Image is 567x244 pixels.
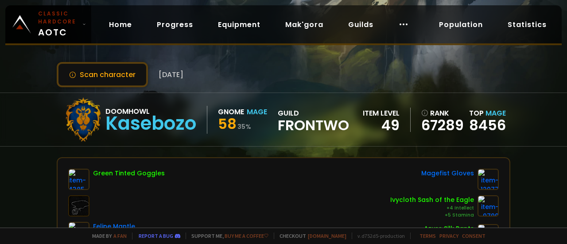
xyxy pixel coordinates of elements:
span: Made by [87,232,127,239]
span: 58 [218,114,237,134]
div: item level [363,108,400,119]
span: v. d752d5 - production [352,232,405,239]
button: Scan character [57,62,148,87]
a: Classic HardcoreAOTC [5,5,91,43]
a: Consent [462,232,485,239]
span: Checkout [274,232,346,239]
div: Kasebozo [105,117,196,130]
a: a fan [113,232,127,239]
a: Home [102,15,139,34]
div: Top [469,108,506,119]
a: 67289 [421,119,464,132]
div: Azure Silk Pants [424,224,474,233]
div: Doomhowl [105,106,196,117]
div: 49 [363,119,400,132]
div: Magefist Gloves [421,169,474,178]
a: Guilds [341,15,381,34]
a: Privacy [439,232,458,239]
span: Frontwo [278,119,349,132]
small: 35 % [237,122,251,131]
div: Gnome [218,106,244,117]
a: Progress [150,15,200,34]
div: +5 Stamina [390,212,474,219]
span: Support me, [186,232,268,239]
div: Green Tinted Goggles [93,169,165,178]
div: Mage [247,106,267,117]
a: 8456 [469,115,506,135]
a: Equipment [211,15,268,34]
a: Buy me a coffee [225,232,268,239]
a: [DOMAIN_NAME] [308,232,346,239]
div: guild [278,108,349,132]
a: Statistics [501,15,554,34]
div: +4 Intellect [390,205,474,212]
span: [DATE] [159,69,183,80]
a: Mak'gora [278,15,330,34]
div: rank [421,108,464,119]
a: Population [432,15,490,34]
div: Feline Mantle [93,222,135,231]
span: Mage [485,108,506,118]
small: Classic Hardcore [38,10,79,26]
img: item-9799 [478,195,499,217]
img: item-4385 [68,169,89,190]
span: AOTC [38,10,79,39]
a: Terms [419,232,436,239]
img: item-12977 [478,169,499,190]
div: Ivycloth Sash of the Eagle [390,195,474,205]
a: Report a bug [139,232,173,239]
